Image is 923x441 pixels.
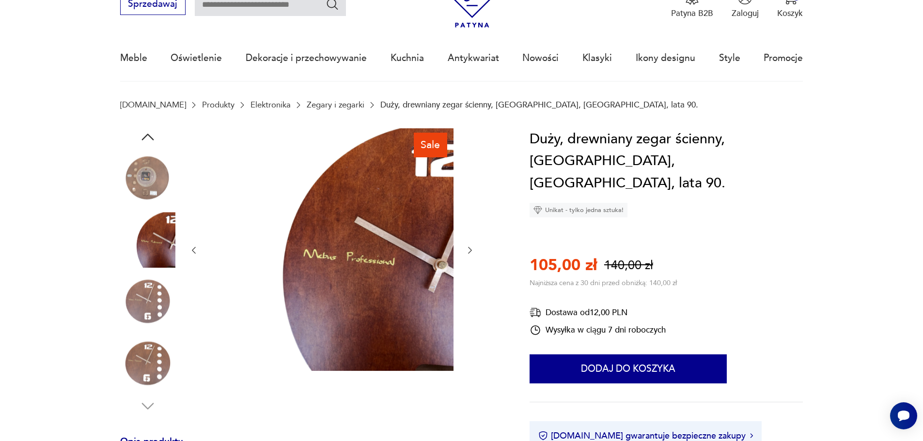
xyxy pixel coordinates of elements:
a: Dekoracje i przechowywanie [246,36,367,80]
a: Ikony designu [636,36,695,80]
a: Meble [120,36,147,80]
a: Style [719,36,740,80]
p: 140,00 zł [604,257,653,274]
p: Patyna B2B [671,8,713,19]
div: Sale [414,133,447,157]
a: Kuchnia [391,36,424,80]
img: Ikona dostawy [530,306,541,319]
iframe: Smartsupp widget button [890,402,917,429]
a: Antykwariat [448,36,499,80]
a: Produkty [202,100,235,109]
a: Zegary i zegarki [307,100,364,109]
img: Zdjęcie produktu Duży, drewniany zegar ścienny, Mebus, Niemcy, lata 90. [211,128,454,371]
a: Klasyki [582,36,612,80]
img: Ikona certyfikatu [538,431,548,441]
img: Zdjęcie produktu Duży, drewniany zegar ścienny, Mebus, Niemcy, lata 90. [120,274,175,329]
div: Dostawa od 12,00 PLN [530,306,666,319]
a: Oświetlenie [171,36,222,80]
a: Nowości [522,36,559,80]
p: Duży, drewniany zegar ścienny, [GEOGRAPHIC_DATA], [GEOGRAPHIC_DATA], lata 90. [380,100,698,109]
button: Dodaj do koszyka [530,354,727,383]
img: Zdjęcie produktu Duży, drewniany zegar ścienny, Mebus, Niemcy, lata 90. [120,212,175,267]
div: Unikat - tylko jedna sztuka! [530,203,627,217]
h1: Duży, drewniany zegar ścienny, [GEOGRAPHIC_DATA], [GEOGRAPHIC_DATA], lata 90. [530,128,803,195]
img: Zdjęcie produktu Duży, drewniany zegar ścienny, Mebus, Niemcy, lata 90. [120,151,175,206]
p: Zaloguj [732,8,759,19]
p: Najniższa cena z 30 dni przed obniżką: 140,00 zł [530,278,677,288]
a: Promocje [764,36,803,80]
p: Koszyk [777,8,803,19]
img: Ikona diamentu [533,206,542,214]
a: Elektronika [250,100,291,109]
p: 105,00 zł [530,255,597,276]
div: Wysyłka w ciągu 7 dni roboczych [530,324,666,336]
img: Ikona strzałki w prawo [750,433,753,438]
img: Zdjęcie produktu Duży, drewniany zegar ścienny, Mebus, Niemcy, lata 90. [120,335,175,391]
a: Sprzedawaj [120,1,186,9]
a: [DOMAIN_NAME] [120,100,186,109]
